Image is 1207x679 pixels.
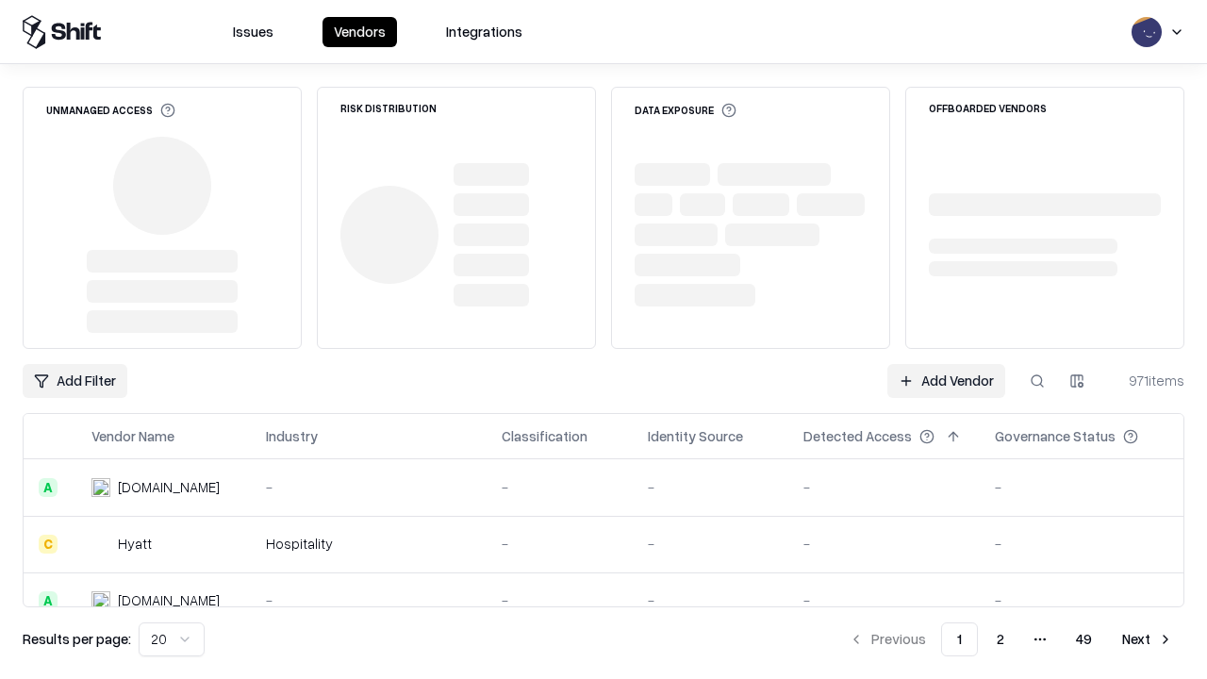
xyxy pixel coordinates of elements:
div: A [39,478,58,497]
div: [DOMAIN_NAME] [118,477,220,497]
img: intrado.com [91,478,110,497]
div: - [995,534,1168,554]
button: Vendors [322,17,397,47]
div: - [502,477,618,497]
div: Unmanaged Access [46,103,175,118]
div: A [39,591,58,610]
div: - [803,534,965,554]
button: 2 [982,622,1019,656]
div: [DOMAIN_NAME] [118,590,220,610]
div: Detected Access [803,426,912,446]
div: - [803,477,965,497]
div: Hyatt [118,534,152,554]
img: Hyatt [91,535,110,554]
div: C [39,535,58,554]
a: Add Vendor [887,364,1005,398]
div: Offboarded Vendors [929,103,1047,113]
div: - [648,590,773,610]
button: Integrations [435,17,534,47]
p: Results per page: [23,629,131,649]
div: - [648,534,773,554]
div: Governance Status [995,426,1116,446]
div: - [995,477,1168,497]
div: Risk Distribution [340,103,437,113]
div: - [502,534,618,554]
div: Hospitality [266,534,471,554]
div: - [266,590,471,610]
div: Identity Source [648,426,743,446]
div: - [995,590,1168,610]
div: - [502,590,618,610]
div: Industry [266,426,318,446]
nav: pagination [837,622,1184,656]
button: Add Filter [23,364,127,398]
button: Next [1111,622,1184,656]
div: Data Exposure [635,103,736,118]
button: Issues [222,17,285,47]
button: 49 [1061,622,1107,656]
div: - [803,590,965,610]
img: primesec.co.il [91,591,110,610]
div: - [648,477,773,497]
div: 971 items [1109,371,1184,390]
div: Classification [502,426,587,446]
div: - [266,477,471,497]
button: 1 [941,622,978,656]
div: Vendor Name [91,426,174,446]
